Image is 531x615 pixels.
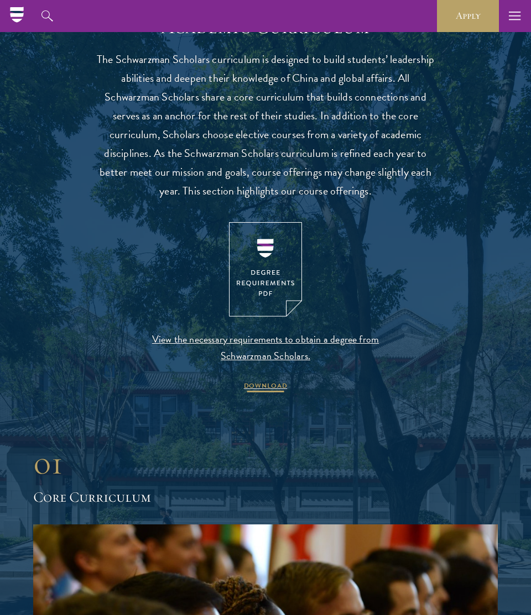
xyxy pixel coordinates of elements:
div: 01 [33,444,498,482]
span: View the necessary requirements to obtain a degree from Schwarzman Scholars. [136,331,395,364]
a: View the necessary requirements to obtain a degree from Schwarzman Scholars. DOWNLOAD [136,222,395,394]
p: The Schwarzman Scholars curriculum is designed to build students’ leadership abilities and deepen... [94,50,437,200]
h2: Core Curriculum [33,487,498,508]
span: DOWNLOAD [244,381,288,394]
